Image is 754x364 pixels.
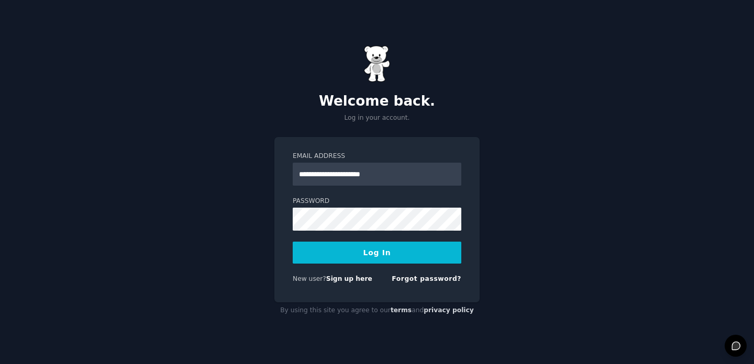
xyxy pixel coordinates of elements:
label: Password [293,197,461,206]
button: Log In [293,242,461,264]
p: Log in your account. [274,113,480,123]
a: terms [391,306,412,314]
a: Sign up here [326,275,372,282]
img: Gummy Bear [364,45,390,82]
span: New user? [293,275,326,282]
div: By using this site you agree to our and [274,302,480,319]
h2: Welcome back. [274,93,480,110]
a: privacy policy [424,306,474,314]
label: Email Address [293,152,461,161]
a: Forgot password? [392,275,461,282]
